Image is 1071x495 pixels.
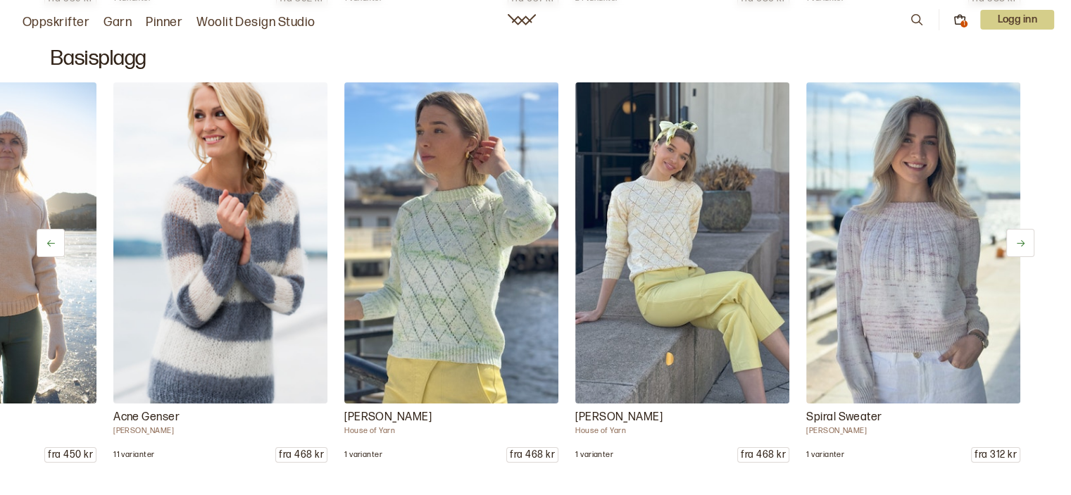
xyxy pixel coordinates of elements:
[23,13,89,32] a: Oppskrifter
[806,82,1020,403] img: Ane Kydland Thomassen GG 316 - 15 Vi har oppskrift og garnpakke til Spiral Sweater fra House of Y...
[953,13,966,26] button: 1
[344,409,558,426] p: [PERSON_NAME]
[960,20,967,27] div: 1
[344,82,558,463] a: House of Yarn GG 316 - 14 Vi har oppskrift og garnpakke til Sikke Sommergenser fra House of Yarn....
[113,82,327,403] img: Dale Garn DG 286 - 01 Vi har oppskrift og garnpakke til Acne Genser fra House of Yarn. Genseren e...
[196,13,315,32] a: Woolit Design Studio
[806,426,1020,436] p: [PERSON_NAME]
[344,426,558,436] p: House of Yarn
[806,82,1020,463] a: Ane Kydland Thomassen GG 316 - 15 Vi har oppskrift og garnpakke til Spiral Sweater fra House of Y...
[113,409,327,426] p: Acne Genser
[508,14,536,25] a: Woolit
[738,448,789,462] p: fra 468 kr
[344,450,382,460] p: 1 varianter
[344,82,558,403] img: House of Yarn GG 316 - 14 Vi har oppskrift og garnpakke til Sikke Sommergenser fra House of Yarn....
[980,10,1054,30] p: Logg inn
[575,426,789,436] p: House of Yarn
[806,450,844,460] p: 1 varianter
[575,82,789,463] a: House of Yarn GG 316 - 13 Vi har oppskrift og garnpakke til Sikke Sommergenser fra House of Yarn....
[113,426,327,436] p: [PERSON_NAME]
[575,450,613,460] p: 1 varianter
[972,448,1020,462] p: fra 312 kr
[806,409,1020,426] p: Spiral Sweater
[575,409,789,426] p: [PERSON_NAME]
[146,13,182,32] a: Pinner
[104,13,132,32] a: Garn
[113,82,327,463] a: Dale Garn DG 286 - 01 Vi har oppskrift og garnpakke til Acne Genser fra House of Yarn. Genseren e...
[575,82,789,403] img: House of Yarn GG 316 - 13 Vi har oppskrift og garnpakke til Sikke Sommergenser fra House of Yarn....
[51,46,1020,71] h2: Basisplagg
[507,448,558,462] p: fra 468 kr
[980,10,1054,30] button: User dropdown
[276,448,327,462] p: fra 468 kr
[45,448,96,462] p: fra 450 kr
[113,450,155,460] p: 11 varianter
